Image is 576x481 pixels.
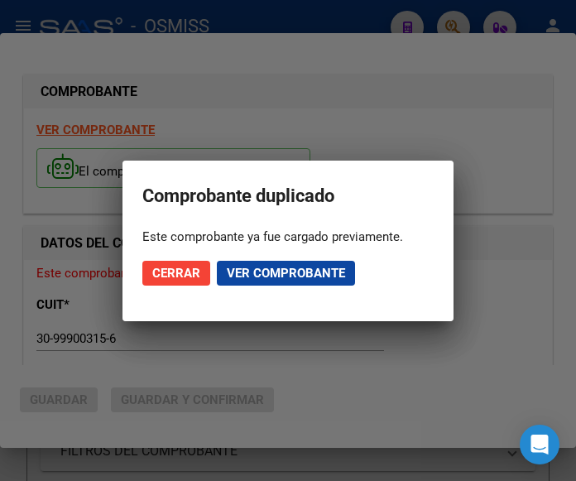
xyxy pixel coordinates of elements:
[142,180,434,212] h2: Comprobante duplicado
[152,266,200,281] span: Cerrar
[142,261,210,286] button: Cerrar
[217,261,355,286] button: Ver comprobante
[142,228,434,245] div: Este comprobante ya fue cargado previamente.
[520,425,559,464] div: Open Intercom Messenger
[227,266,345,281] span: Ver comprobante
